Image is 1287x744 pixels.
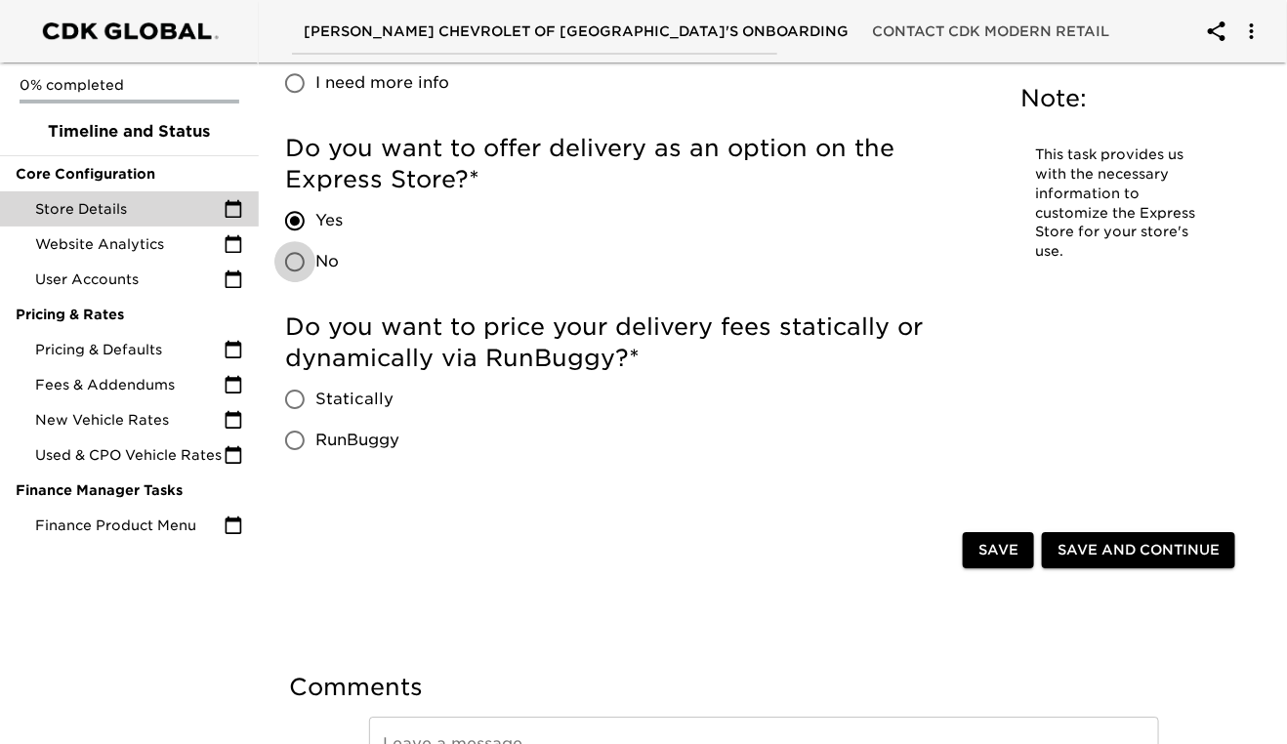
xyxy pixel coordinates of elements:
span: Timeline and Status [16,120,243,144]
span: Pricing & Rates [16,305,243,324]
h5: Comments [289,672,1239,703]
span: Core Configuration [16,164,243,184]
h5: Do you want to price your delivery fees statically or dynamically via RunBuggy? [285,311,986,374]
span: RunBuggy [315,429,399,452]
span: Store Details [35,199,224,219]
button: Save and Continue [1042,532,1235,568]
span: No [315,250,339,273]
span: User Accounts [35,269,224,289]
h5: Do you want to offer delivery as an option on the Express Store? [285,133,986,195]
span: New Vehicle Rates [35,410,224,430]
p: 0% completed [20,75,239,95]
button: account of current user [1228,8,1275,55]
span: Used & CPO Vehicle Rates [35,445,224,465]
span: Finance Product Menu [35,516,224,535]
span: Pricing & Defaults [35,340,224,359]
span: Fees & Addendums [35,375,224,394]
span: Save and Continue [1058,538,1220,562]
span: Statically [315,388,394,411]
span: [PERSON_NAME] Chevrolet of [GEOGRAPHIC_DATA]'s Onboarding [304,20,849,44]
h5: Note: [1021,83,1231,114]
p: This task provides us with the necessary information to customize the Express Store for your stor... [1036,145,1217,262]
span: Finance Manager Tasks [16,480,243,500]
span: Contact CDK Modern Retail [872,20,1109,44]
button: Save [963,532,1034,568]
span: Website Analytics [35,234,224,254]
span: Save [978,538,1018,562]
button: account of current user [1193,8,1240,55]
span: I need more info [315,71,449,95]
span: Yes [315,209,343,232]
